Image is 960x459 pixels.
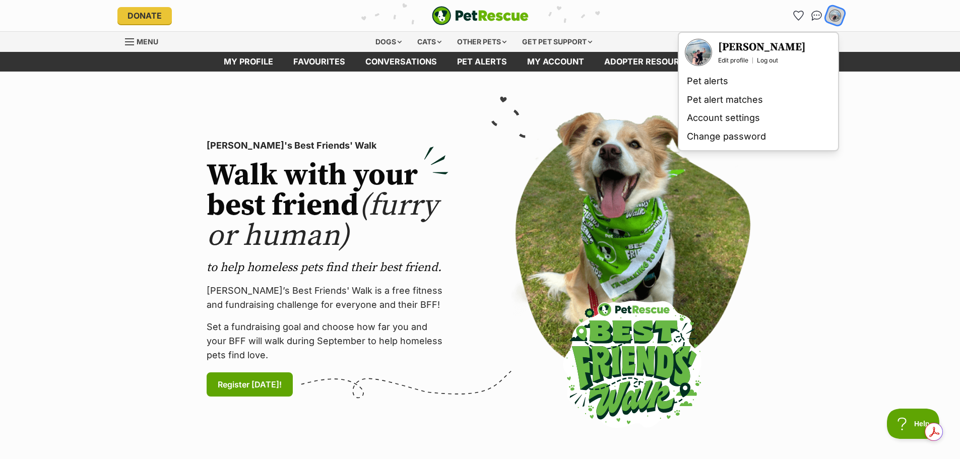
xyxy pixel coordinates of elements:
a: Log out [757,56,778,64]
span: Register [DATE]! [218,378,282,390]
img: Hayley Zantiotis profile pic [686,40,711,65]
p: to help homeless pets find their best friend. [207,259,449,276]
ul: Account quick links [791,8,843,24]
button: My account [824,5,845,26]
a: Pet alerts [447,52,517,72]
img: chat-41dd97257d64d25036548639549fe6c8038ab92f7586957e7f3b1b290dea8141.svg [811,11,822,21]
a: Edit profile [718,56,748,64]
a: PetRescue [432,6,529,25]
a: Your profile [718,40,806,54]
h3: [PERSON_NAME] [718,40,806,54]
a: Change password [683,127,834,146]
a: conversations [355,52,447,72]
a: My account [517,52,594,72]
a: Register [DATE]! [207,372,293,397]
div: Dogs [368,32,409,52]
a: Menu [125,32,165,50]
p: [PERSON_NAME]'s Best Friends' Walk [207,139,449,153]
p: Set a fundraising goal and choose how far you and your BFF will walk during September to help hom... [207,320,449,362]
iframe: Help Scout Beacon - Open [887,409,940,439]
div: Cats [410,32,449,52]
a: Pet alert matches [683,91,834,109]
div: Other pets [450,32,514,52]
a: Account settings [683,109,834,127]
a: Pet alerts [683,72,834,91]
a: Favourites [283,52,355,72]
span: Menu [137,37,158,46]
a: Favourites [791,8,807,24]
span: (furry or human) [207,187,438,255]
a: Conversations [809,8,825,24]
h2: Walk with your best friend [207,161,449,251]
a: Your profile [685,39,712,66]
img: logo-e224e6f780fb5917bec1dbf3a21bbac754714ae5b6737aabdf751b685950b380.svg [432,6,529,25]
a: My profile [214,52,283,72]
img: Hayley Zantiotis profile pic [828,9,842,22]
a: Adopter resources [594,52,706,72]
div: Get pet support [515,32,599,52]
p: [PERSON_NAME]’s Best Friends' Walk is a free fitness and fundraising challenge for everyone and t... [207,284,449,312]
a: Donate [117,7,172,24]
